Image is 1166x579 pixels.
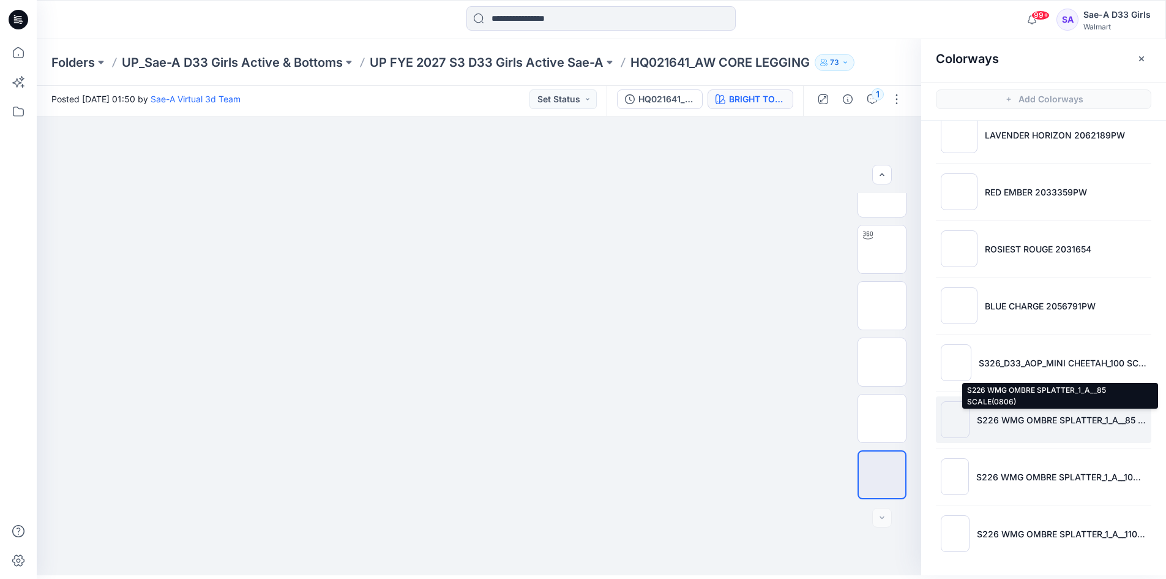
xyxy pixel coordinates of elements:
button: Details [838,89,858,109]
p: LAVENDER HORIZON 2062189PW [985,129,1125,142]
p: S226 WMG OMBRE SPLATTER_1_A__85 SCALE(0806) [977,414,1146,426]
p: BLUE CHARGE 2056791PW [985,300,1096,312]
img: S226 WMG OMBRE SPLATTER_1_A__100 SCALE(0806) [941,458,969,495]
img: S226 WMG OMBRE SPLATTER_1_A__85 SCALE(0806) [941,401,970,438]
div: 1 [872,88,884,100]
h2: Colorways [936,51,999,66]
p: RED EMBER 2033359PW [985,186,1087,199]
img: RED EMBER 2033359PW [941,173,977,210]
button: 73 [815,54,854,71]
a: UP FYE 2027 S3 D33 Girls Active Sae-A [370,54,604,71]
span: 99+ [1031,10,1050,20]
img: BLUE CHARGE 2056791PW [941,287,977,324]
span: Posted [DATE] 01:50 by [51,93,241,105]
a: UP_Sae-A D33 Girls Active & Bottoms [122,54,343,71]
p: S226 WMG OMBRE SPLATTER_1_A__100 SCALE(0806) [976,471,1146,483]
p: S226 WMG OMBRE SPLATTER_1_A__110 SCALE(0806) [977,528,1146,540]
div: SA [1056,9,1078,31]
img: S326_D33_AOP_MINI CHEETAH_100 SCALE(0725) [941,344,971,381]
p: 73 [830,56,839,69]
img: ROSIEST ROUGE 2031654 [941,230,977,267]
div: Sae-A D33 Girls [1083,7,1151,22]
button: HQ021641_FULL COLORWAYS [617,89,703,109]
p: ROSIEST ROUGE 2031654 [985,243,1091,255]
p: S326_D33_AOP_MINI CHEETAH_100 SCALE(0725) [979,357,1146,369]
a: Sae-A Virtual 3d Team [151,94,241,104]
img: S226 WMG OMBRE SPLATTER_1_A__110 SCALE(0806) [941,515,970,552]
p: HQ021641_AW CORE LEGGING [630,54,810,71]
div: HQ021641_FULL COLORWAYS [638,93,695,106]
button: 1 [862,89,882,109]
div: BRIGHT TOMATE RED 2033772 [729,93,785,106]
button: BRIGHT TOMATE RED 2033772 [708,89,793,109]
a: Folders [51,54,95,71]
div: Walmart [1083,22,1151,31]
img: LAVENDER HORIZON 2062189PW [941,116,977,153]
